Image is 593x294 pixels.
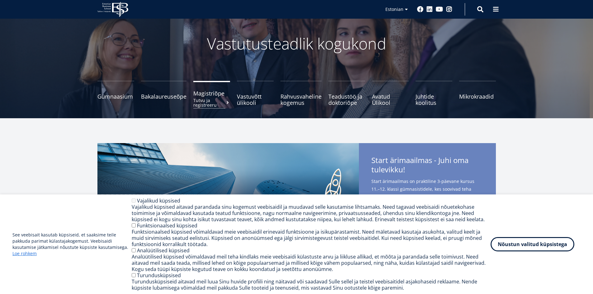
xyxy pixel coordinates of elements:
[141,81,186,106] a: Bakalaureuseõpe
[132,229,491,247] div: Funktsionaalsed küpsised võimaldavad meie veebisaidil erinevaid funktsioone ja isikupärastamist. ...
[193,98,230,107] small: Tutvu ja registreeru
[137,247,190,254] label: Analüütilised küpsised
[132,204,491,222] div: Vajalikud küpsised aitavad parandada sinu kogemust veebisaidil ja muudavad selle kasutamise lihts...
[371,177,483,216] span: Start ärimaailmas on praktiline 3-päevane kursus 11.–12. klassi gümnasistidele, kes soovivad teha...
[280,93,322,106] span: Rahvusvaheline kogemus
[459,81,496,106] a: Mikrokraadid
[132,254,491,272] div: Analüütilised küpsised võimaldavad meil teha kindlaks meie veebisaidi külastuste arvu ja liikluse...
[426,6,433,12] a: Linkedin
[137,272,181,279] label: Turundusküpsised
[193,90,230,96] span: Magistriõpe
[237,81,274,106] a: Vastuvõtt ülikooli
[446,6,452,12] a: Instagram
[137,222,197,229] label: Funktsionaalsed küpsised
[132,34,462,53] p: Vastutusteadlik kogukond
[193,81,230,106] a: MagistriõpeTutvu ja registreeru
[417,6,423,12] a: Facebook
[371,156,483,176] span: Start ärimaailmas - Juhi oma
[12,250,37,257] a: Loe rohkem
[416,93,452,106] span: Juhtide koolitus
[328,81,365,106] a: Teadustöö ja doktoriõpe
[436,6,443,12] a: Youtube
[280,81,322,106] a: Rahvusvaheline kogemus
[97,93,134,100] span: Gümnaasium
[97,143,359,261] img: Start arimaailmas
[328,93,365,106] span: Teadustöö ja doktoriõpe
[372,93,409,106] span: Avatud Ülikool
[416,81,452,106] a: Juhtide koolitus
[371,165,405,174] span: tulevikku!
[137,197,180,204] label: Vajalikud küpsised
[97,81,134,106] a: Gümnaasium
[372,81,409,106] a: Avatud Ülikool
[237,93,274,106] span: Vastuvõtt ülikooli
[12,232,132,257] p: See veebisait kasutab küpsiseid, et saaksime teile pakkuda parimat külastajakogemust. Veebisaidi ...
[459,93,496,100] span: Mikrokraadid
[132,278,491,291] div: Turundusküpsiseid aitavad meil luua Sinu huvide profiili ning näitavad või saadavad Sulle sellel ...
[491,237,574,251] button: Nõustun valitud küpsistega
[141,93,186,100] span: Bakalaureuseõpe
